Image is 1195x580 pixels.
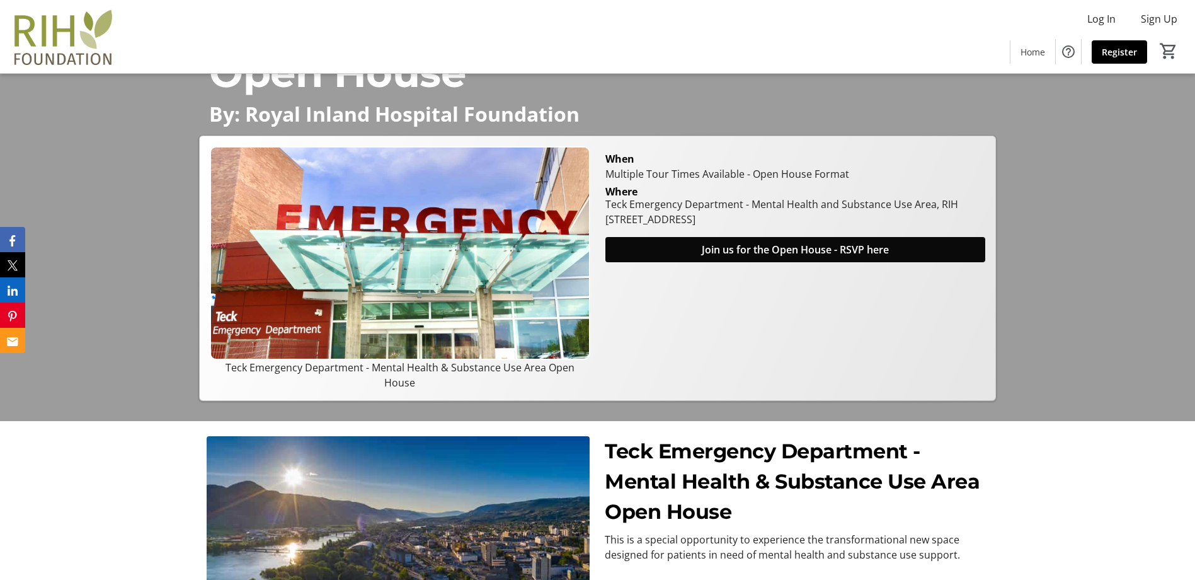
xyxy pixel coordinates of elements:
span: Sign Up [1141,11,1177,26]
img: Campaign CTA Media Photo [210,146,590,360]
button: Help [1056,39,1081,64]
div: When [605,151,634,166]
span: Join us for the Open House - RSVP here [702,242,889,257]
div: Teck Emergency Department - Mental Health and Substance Use Area, RIH [605,197,958,212]
span: Log In [1087,11,1116,26]
button: Sign Up [1131,9,1187,29]
a: Home [1010,40,1055,64]
p: Teck Emergency Department - Mental Health & Substance Use Area Open House [210,360,590,390]
p: Teck Emergency Department - Mental Health & Substance Use Area Open House [605,436,988,527]
button: Cart [1157,40,1180,62]
button: Log In [1077,9,1126,29]
p: By: Royal Inland Hospital Foundation [209,103,986,125]
span: Register [1102,45,1137,59]
span: Home [1021,45,1045,59]
p: This is a special opportunity to experience the transformational new space designed for patients ... [605,532,988,562]
div: Multiple Tour Times Available - Open House Format [605,166,985,182]
div: [STREET_ADDRESS] [605,212,958,227]
div: Where [605,187,638,197]
button: Join us for the Open House - RSVP here [605,237,985,262]
a: Register [1092,40,1147,64]
img: Royal Inland Hospital Foundation 's Logo [8,5,120,68]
